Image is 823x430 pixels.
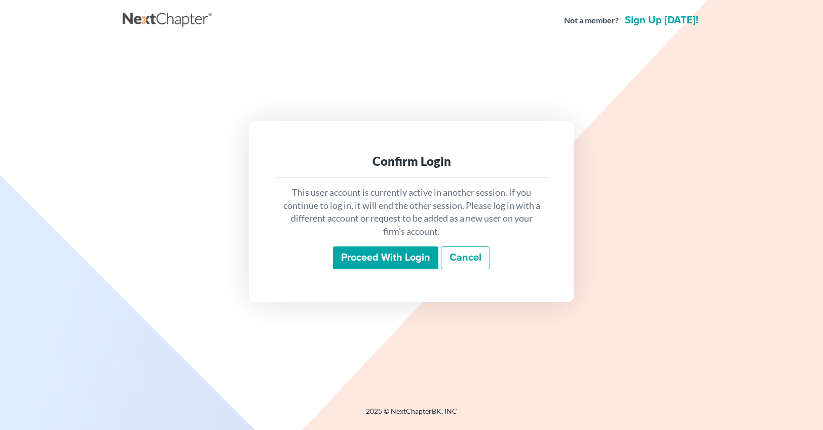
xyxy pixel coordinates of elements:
[441,246,490,270] a: Cancel
[123,406,700,424] div: 2025 © NextChapterBK, INC
[623,15,700,25] a: Sign up [DATE]!
[282,186,541,238] p: This user account is currently active in another session. If you continue to log in, it will end ...
[564,15,619,26] strong: Not a member?
[333,246,438,270] input: Proceed with login
[282,153,541,169] div: Confirm Login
